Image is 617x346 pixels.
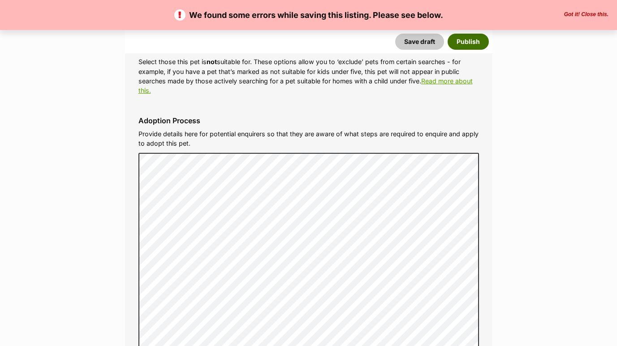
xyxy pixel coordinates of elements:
[9,9,608,21] p: We found some errors while saving this listing. Please see below.
[207,58,217,65] strong: not
[448,34,489,50] button: Publish
[561,11,611,18] button: Close the banner
[138,57,479,95] p: Select those this pet is suitable for. These options allow you to ‘exclude’ pets from certain sea...
[138,129,479,148] p: Provide details here for potential enquirers so that they are aware of what steps are required to...
[138,117,479,125] label: Adoption Process
[395,34,444,50] button: Save draft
